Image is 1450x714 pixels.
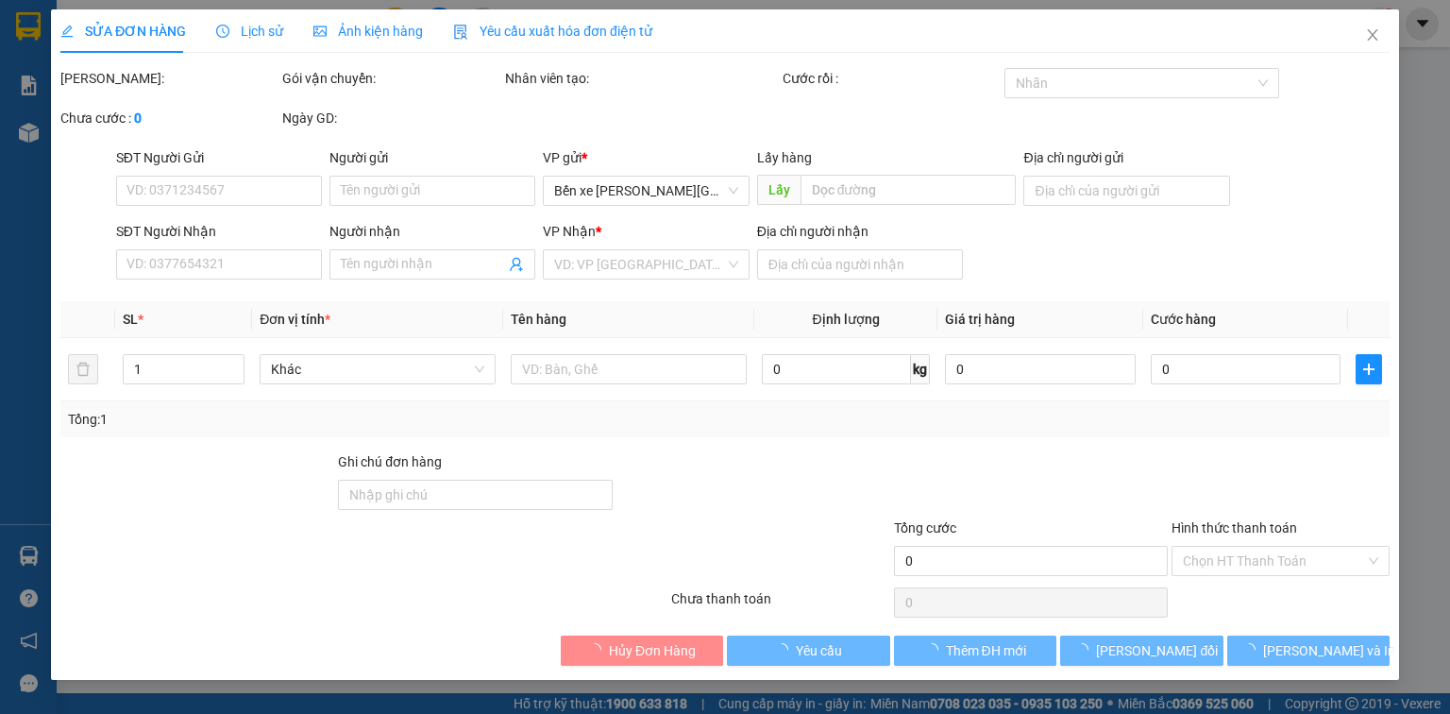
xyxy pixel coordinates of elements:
[60,68,278,89] div: [PERSON_NAME]:
[1075,643,1096,656] span: loading
[271,355,484,383] span: Khác
[800,175,1016,205] input: Dọc đường
[313,25,327,38] span: picture
[260,312,330,327] span: Đơn vị tính
[60,108,278,128] div: Chưa cước :
[1150,312,1215,327] span: Cước hàng
[60,24,186,39] span: SỬA ĐƠN HÀNG
[1356,354,1382,384] button: plus
[216,24,283,39] span: Lịch sử
[329,147,535,168] div: Người gửi
[561,636,724,666] button: Hủy Đơn Hàng
[894,520,956,535] span: Tổng cước
[453,25,468,40] img: icon
[338,454,442,469] label: Ghi chú đơn hàng
[511,354,747,384] input: VD: Bàn, Ghế
[756,150,811,165] span: Lấy hàng
[756,249,962,280] input: Địa chỉ của người nhận
[282,108,500,128] div: Ngày GD:
[669,588,891,621] div: Chưa thanh toán
[911,354,930,384] span: kg
[216,25,229,38] span: clock-circle
[505,68,779,89] div: Nhân viên tạo:
[609,640,696,661] span: Hủy Đơn Hàng
[1096,640,1218,661] span: [PERSON_NAME] đổi
[116,221,322,242] div: SĐT Người Nhận
[775,643,796,656] span: loading
[1242,643,1263,656] span: loading
[511,312,566,327] span: Tên hàng
[123,312,138,327] span: SL
[1365,27,1380,42] span: close
[313,24,423,39] span: Ảnh kiện hàng
[812,312,879,327] span: Định lượng
[1263,640,1395,661] span: [PERSON_NAME] và In
[756,175,800,205] span: Lấy
[134,110,142,126] b: 0
[60,25,74,38] span: edit
[543,147,749,168] div: VP gửi
[329,221,535,242] div: Người nhận
[756,221,962,242] div: Địa chỉ người nhận
[727,636,890,666] button: Yêu cầu
[894,636,1057,666] button: Thêm ĐH mới
[945,312,1015,327] span: Giá trị hàng
[338,480,612,510] input: Ghi chú đơn hàng
[1346,9,1399,62] button: Close
[543,224,596,239] span: VP Nhận
[554,177,737,205] span: Bến xe Quảng Ngãi
[1227,636,1391,666] button: [PERSON_NAME] và In
[1060,636,1223,666] button: [PERSON_NAME] đổi
[1023,176,1229,206] input: Địa chỉ của người gửi
[796,640,842,661] span: Yêu cầu
[924,643,945,656] span: loading
[783,68,1001,89] div: Cước rồi :
[116,147,322,168] div: SĐT Người Gửi
[1172,520,1297,535] label: Hình thức thanh toán
[588,643,609,656] span: loading
[68,409,561,430] div: Tổng: 1
[1357,362,1381,377] span: plus
[453,24,652,39] span: Yêu cầu xuất hóa đơn điện tử
[945,640,1025,661] span: Thêm ĐH mới
[282,68,500,89] div: Gói vận chuyển:
[509,257,524,272] span: user-add
[1023,147,1229,168] div: Địa chỉ người gửi
[68,354,98,384] button: delete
